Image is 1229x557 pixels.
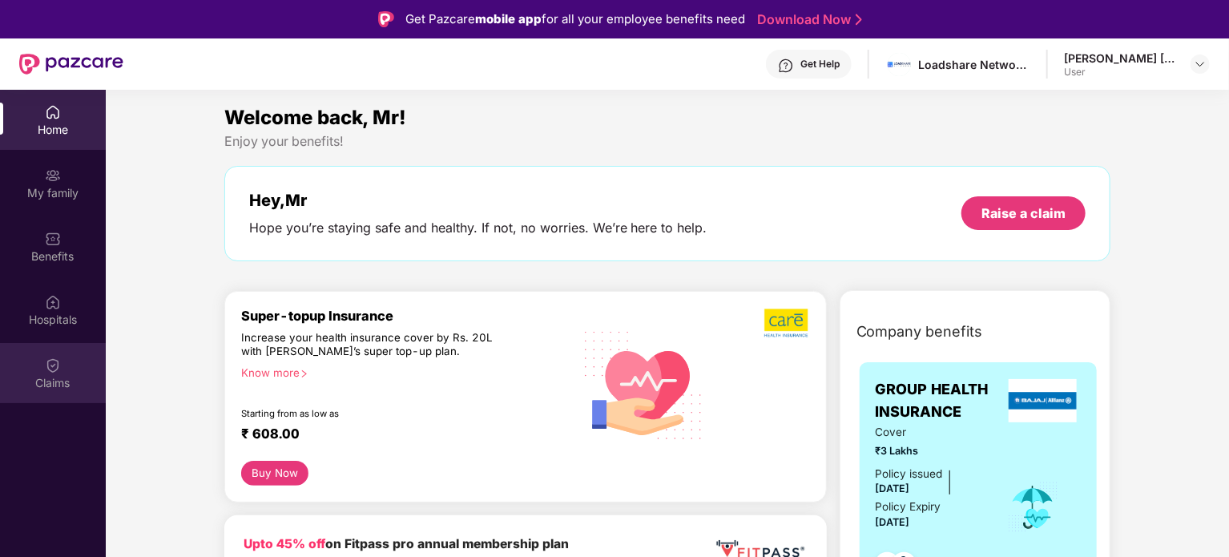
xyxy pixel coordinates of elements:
div: User [1064,66,1176,79]
div: Super-topup Insurance [241,308,573,324]
span: [DATE] [876,516,910,528]
b: on Fitpass pro annual membership plan [244,536,569,551]
img: Logo [378,11,394,27]
img: svg+xml;base64,PHN2ZyBpZD0iQ2xhaW0iIHhtbG5zPSJodHRwOi8vd3d3LnczLm9yZy8yMDAwL3N2ZyIgd2lkdGg9IjIwIi... [45,357,61,373]
span: [DATE] [876,482,910,494]
img: svg+xml;base64,PHN2ZyBpZD0iSG9zcGl0YWxzIiB4bWxucz0iaHR0cDovL3d3dy53My5vcmcvMjAwMC9zdmciIHdpZHRoPS... [45,294,61,310]
img: 1629197545249.jpeg [888,53,911,76]
div: Hey, Mr [249,191,707,210]
img: svg+xml;base64,PHN2ZyB3aWR0aD0iMjAiIGhlaWdodD0iMjAiIHZpZXdCb3g9IjAgMCAyMCAyMCIgZmlsbD0ibm9uZSIgeG... [45,168,61,184]
div: Starting from as low as [241,408,505,419]
img: svg+xml;base64,PHN2ZyBpZD0iSGVscC0zMngzMiIgeG1sbnM9Imh0dHA6Ly93d3cudzMub3JnLzIwMDAvc3ZnIiB3aWR0aD... [778,58,794,74]
div: [PERSON_NAME] [PERSON_NAME] [1064,50,1176,66]
div: Loadshare Networks Pvt Ltd [918,57,1030,72]
b: Upto 45% off [244,536,325,551]
div: ₹ 608.00 [241,426,557,445]
span: ₹3 Lakhs [876,443,985,459]
img: svg+xml;base64,PHN2ZyBpZD0iRHJvcGRvd24tMzJ4MzIiIHhtbG5zPSJodHRwOi8vd3d3LnczLm9yZy8yMDAwL3N2ZyIgd2... [1194,58,1207,71]
div: Get Pazcare for all your employee benefits need [405,10,745,29]
img: svg+xml;base64,PHN2ZyBpZD0iSG9tZSIgeG1sbnM9Imh0dHA6Ly93d3cudzMub3JnLzIwMDAvc3ZnIiB3aWR0aD0iMjAiIG... [45,104,61,120]
span: GROUP HEALTH INSURANCE [876,378,1005,424]
div: Policy issued [876,466,943,482]
div: Raise a claim [981,204,1066,222]
img: Stroke [856,11,862,28]
img: b5dec4f62d2307b9de63beb79f102df3.png [764,308,810,338]
div: Policy Expiry [876,498,941,515]
img: insurerLogo [1009,379,1078,422]
button: Buy Now [241,461,309,486]
span: Company benefits [856,321,983,343]
span: right [300,369,308,378]
div: Increase your health insurance cover by Rs. 20L with [PERSON_NAME]’s super top-up plan. [241,331,504,360]
strong: mobile app [475,11,542,26]
img: New Pazcare Logo [19,54,123,75]
a: Download Now [757,11,857,28]
span: Cover [876,424,985,441]
img: svg+xml;base64,PHN2ZyB4bWxucz0iaHR0cDovL3d3dy53My5vcmcvMjAwMC9zdmciIHhtbG5zOnhsaW5rPSJodHRwOi8vd3... [573,312,715,457]
div: Hope you’re staying safe and healthy. If not, no worries. We’re here to help. [249,220,707,236]
img: icon [1007,481,1059,534]
div: Enjoy your benefits! [224,133,1111,150]
div: Know more [241,366,563,377]
img: svg+xml;base64,PHN2ZyBpZD0iQmVuZWZpdHMiIHhtbG5zPSJodHRwOi8vd3d3LnczLm9yZy8yMDAwL3N2ZyIgd2lkdGg9Ij... [45,231,61,247]
span: Welcome back, Mr! [224,106,406,129]
div: Get Help [800,58,840,71]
